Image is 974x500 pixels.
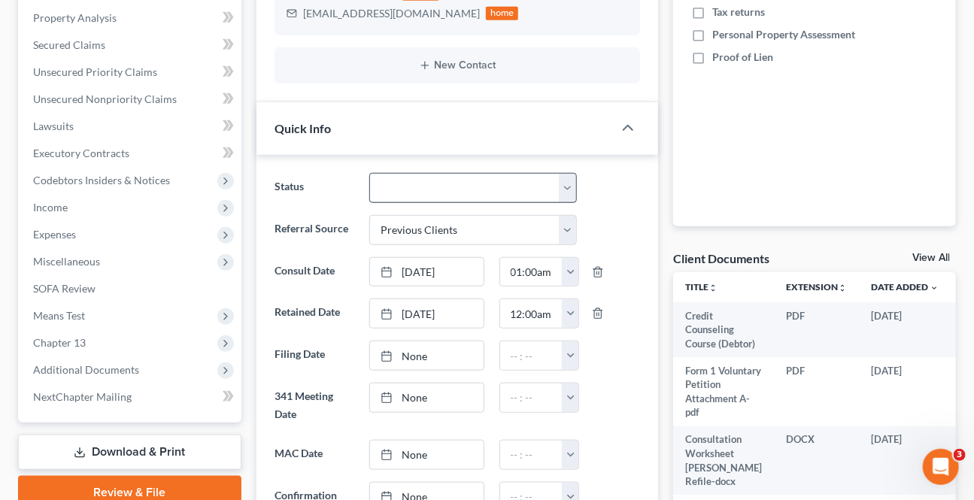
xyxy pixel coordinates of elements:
a: NextChapter Mailing [21,383,241,411]
input: -- : -- [500,341,563,370]
span: Chapter 13 [33,336,86,349]
span: 3 [954,449,966,461]
a: Download & Print [18,435,241,470]
a: Date Added expand_more [871,281,939,292]
td: [DATE] [859,357,951,426]
span: Proof of Lien [712,50,773,65]
i: expand_more [930,283,939,292]
a: SOFA Review [21,275,241,302]
a: Secured Claims [21,32,241,59]
i: unfold_more [709,283,718,292]
span: Property Analysis [33,11,117,24]
a: None [370,441,483,469]
label: MAC Date [267,440,363,470]
label: Retained Date [267,298,363,329]
a: Unsecured Priority Claims [21,59,241,86]
span: Unsecured Priority Claims [33,65,157,78]
span: Expenses [33,228,76,241]
div: Client Documents [673,250,769,266]
input: -- : -- [500,383,563,412]
span: Personal Property Assessment [712,27,855,42]
a: Titleunfold_more [685,281,718,292]
input: -- : -- [500,441,563,469]
span: Lawsuits [33,120,74,132]
td: DOCX [774,426,859,495]
a: Lawsuits [21,113,241,140]
span: Additional Documents [33,363,139,376]
span: SOFA Review [33,282,96,295]
span: Executory Contracts [33,147,129,159]
span: Codebtors Insiders & Notices [33,174,170,186]
span: Unsecured Nonpriority Claims [33,92,177,105]
i: unfold_more [838,283,847,292]
td: PDF [774,357,859,426]
a: Unsecured Nonpriority Claims [21,86,241,113]
a: [DATE] [370,258,483,286]
a: None [370,341,483,370]
span: Quick Info [275,121,331,135]
td: Form 1 Voluntary Petition Attachment A-pdf [673,357,774,426]
span: NextChapter Mailing [33,390,132,403]
td: [DATE] [859,426,951,495]
div: [EMAIL_ADDRESS][DOMAIN_NAME] [303,6,480,21]
a: Executory Contracts [21,140,241,167]
td: PDF [774,302,859,357]
div: home [486,7,519,20]
span: Tax returns [712,5,765,20]
td: Consultation Worksheet [PERSON_NAME] Refile-docx [673,426,774,495]
label: Filing Date [267,341,363,371]
a: View All [912,253,950,263]
span: Secured Claims [33,38,105,51]
input: -- : -- [500,299,563,328]
button: New Contact [287,59,628,71]
a: Extensionunfold_more [786,281,847,292]
a: Property Analysis [21,5,241,32]
span: Miscellaneous [33,255,100,268]
label: 341 Meeting Date [267,383,363,428]
td: [DATE] [859,302,951,357]
label: Status [267,173,363,203]
span: Means Test [33,309,85,322]
a: None [370,383,483,412]
iframe: Intercom live chat [923,449,959,485]
a: [DATE] [370,299,483,328]
input: -- : -- [500,258,563,286]
td: Credit Counseling Course (Debtor) [673,302,774,357]
label: Consult Date [267,257,363,287]
label: Referral Source [267,215,363,245]
span: Income [33,201,68,214]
